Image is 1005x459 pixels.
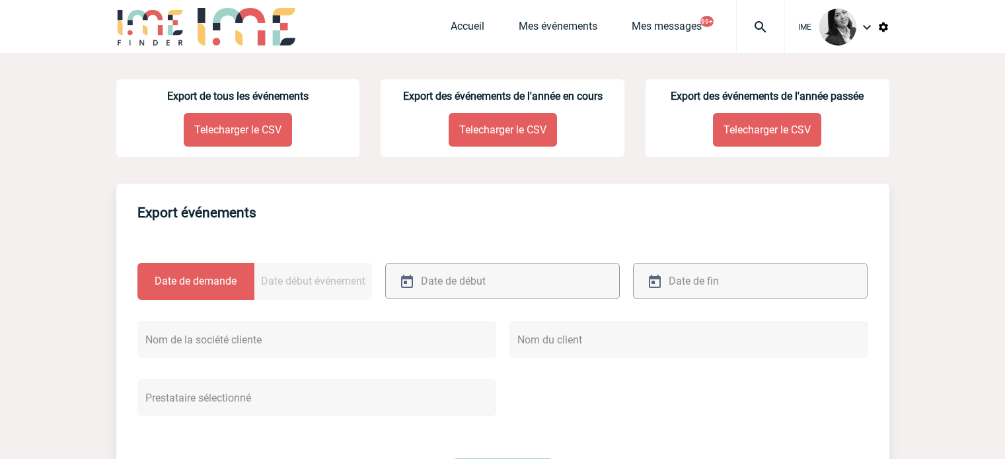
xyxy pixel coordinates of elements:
h3: Export des événements de l'année en cours [381,90,624,102]
input: Prestataire sélectionné [137,379,496,416]
input: Nom de la société cliente [137,321,496,358]
a: Mes événements [519,20,597,38]
span: IME [798,22,811,32]
label: Date début événement [254,263,372,300]
h4: Export événements [137,205,256,221]
a: Mes messages [632,20,702,38]
h3: Export de tous les événements [116,90,360,102]
a: Telecharger le CSV [184,113,292,147]
a: Telecharger le CSV [713,113,821,147]
a: Accueil [451,20,484,38]
label: Date de demande [137,263,255,300]
img: 101052-0.jpg [819,9,856,46]
h3: Export des événements de l'année passée [646,90,889,102]
img: IME-Finder [116,8,185,46]
a: Telecharger le CSV [449,113,557,147]
input: Date de début [418,271,558,291]
button: 99+ [700,16,714,27]
input: Date de fin [665,271,805,291]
